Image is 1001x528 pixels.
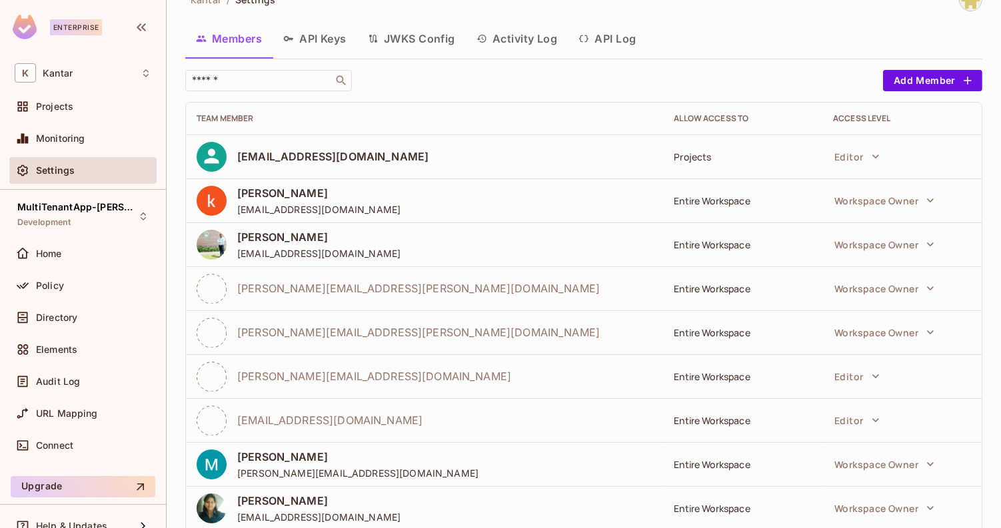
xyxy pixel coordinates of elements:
[237,467,479,479] span: [PERSON_NAME][EMAIL_ADDRESS][DOMAIN_NAME]
[36,376,80,387] span: Audit Log
[828,495,941,521] button: Workspace Owner
[185,22,273,55] button: Members
[828,231,941,258] button: Workspace Owner
[466,22,568,55] button: Activity Log
[36,440,73,451] span: Connect
[237,230,401,244] span: [PERSON_NAME]
[357,22,466,55] button: JWKS Config
[36,248,62,259] span: Home
[197,493,227,523] img: ACg8ocKZbBeZ3ZQFKu3QcJWd0va88p9ufapdK_DTWV6jB5d1ZQMOz96y=s96-c
[50,19,102,35] div: Enterprise
[36,101,73,112] span: Projects
[828,407,886,433] button: Editor
[237,247,401,260] span: [EMAIL_ADDRESS][DOMAIN_NAME]
[674,113,812,124] div: Allow Access to
[828,275,941,302] button: Workspace Owner
[828,451,941,477] button: Workspace Owner
[36,408,98,419] span: URL Mapping
[237,449,479,464] span: [PERSON_NAME]
[674,150,812,163] div: Projects
[237,369,511,384] span: [PERSON_NAME][EMAIL_ADDRESS][DOMAIN_NAME]
[674,282,812,295] div: Entire Workspace
[883,70,982,91] button: Add Member
[237,186,401,200] span: [PERSON_NAME]
[828,143,886,170] button: Editor
[237,413,423,427] span: [EMAIL_ADDRESS][DOMAIN_NAME]
[674,502,812,515] div: Entire Workspace
[36,133,85,144] span: Monitoring
[237,149,429,164] span: [EMAIL_ADDRESS][DOMAIN_NAME]
[833,113,971,124] div: Access Level
[197,230,227,260] img: ACg8ocK2nBdahwBjdCFADoxZRBjljRCCX6h0s1gvJ7za88hbG2yCrryE=s96-c
[237,281,600,296] span: [PERSON_NAME][EMAIL_ADDRESS][PERSON_NAME][DOMAIN_NAME]
[237,203,401,216] span: [EMAIL_ADDRESS][DOMAIN_NAME]
[11,476,155,497] button: Upgrade
[568,22,646,55] button: API Log
[674,370,812,383] div: Entire Workspace
[828,319,941,346] button: Workspace Owner
[674,414,812,427] div: Entire Workspace
[36,165,75,176] span: Settings
[17,202,137,212] span: MultiTenantApp-[PERSON_NAME]
[674,326,812,339] div: Entire Workspace
[674,238,812,251] div: Entire Workspace
[197,449,227,479] img: ACg8ocKABouR_5kVCWZ4R9BYAxUVXaqqCmwn4aqMz3RwN6V63cR2Rw=s96-c
[674,458,812,471] div: Entire Workspace
[13,15,37,39] img: SReyMgAAAABJRU5ErkJggg==
[43,68,73,79] span: Workspace: Kantar
[273,22,357,55] button: API Keys
[237,511,401,523] span: [EMAIL_ADDRESS][DOMAIN_NAME]
[17,217,71,228] span: Development
[674,194,812,207] div: Entire Workspace
[36,312,77,323] span: Directory
[197,113,652,124] div: Team Member
[36,344,77,355] span: Elements
[828,187,941,214] button: Workspace Owner
[36,280,64,291] span: Policy
[828,363,886,390] button: Editor
[237,325,600,340] span: [PERSON_NAME][EMAIL_ADDRESS][PERSON_NAME][DOMAIN_NAME]
[237,493,401,508] span: [PERSON_NAME]
[15,63,36,83] span: K
[197,186,227,216] img: ACg8ocI9hOv8dz3o6ZgUtWkP-neziAr3C4lp8mCpQMgaJG63OFUaZg=s96-c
